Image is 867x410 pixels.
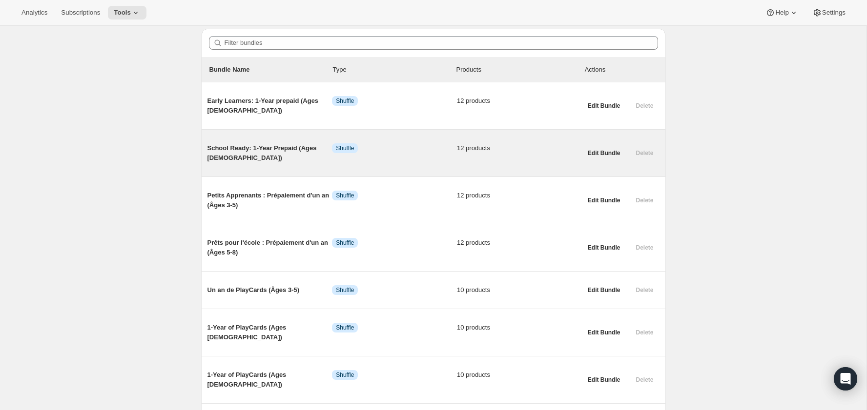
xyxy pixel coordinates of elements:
[114,9,131,17] span: Tools
[207,191,332,210] span: Petits Apprenants : Prépaiement d'un an (Âges 3-5)
[582,241,626,254] button: Edit Bundle
[582,326,626,339] button: Edit Bundle
[457,143,582,153] span: 12 products
[336,371,354,379] span: Shuffle
[336,192,354,199] span: Shuffle
[16,6,53,20] button: Analytics
[457,370,582,380] span: 10 products
[588,376,620,384] span: Edit Bundle
[108,6,146,20] button: Tools
[336,144,354,152] span: Shuffle
[333,65,456,75] div: Type
[336,239,354,247] span: Shuffle
[582,194,626,207] button: Edit Bundle
[207,238,332,257] span: Prêts pour l'école : Prépaiement d'un an (Âges 5-8)
[822,9,846,17] span: Settings
[207,323,332,342] span: 1-Year of PlayCards (Ages [DEMOGRAPHIC_DATA])
[806,6,851,20] button: Settings
[588,149,620,157] span: Edit Bundle
[336,324,354,332] span: Shuffle
[834,367,857,390] div: Open Intercom Messenger
[588,102,620,110] span: Edit Bundle
[457,323,582,332] span: 10 products
[588,286,620,294] span: Edit Bundle
[457,191,582,200] span: 12 products
[21,9,47,17] span: Analytics
[582,146,626,160] button: Edit Bundle
[207,285,332,295] span: Un an de PlayCards (Âges 3-5)
[585,65,658,75] div: Actions
[457,285,582,295] span: 10 products
[55,6,106,20] button: Subscriptions
[336,97,354,105] span: Shuffle
[760,6,804,20] button: Help
[582,99,626,113] button: Edit Bundle
[456,65,580,75] div: Products
[207,96,332,116] span: Early Learners: 1-Year prepaid (Ages [DEMOGRAPHIC_DATA])
[457,238,582,248] span: 12 products
[588,329,620,336] span: Edit Bundle
[588,196,620,204] span: Edit Bundle
[336,286,354,294] span: Shuffle
[588,244,620,252] span: Edit Bundle
[207,143,332,163] span: School Ready: 1-Year Prepaid (Ages [DEMOGRAPHIC_DATA])
[225,36,658,50] input: Filter bundles
[61,9,100,17] span: Subscriptions
[207,370,332,390] span: 1-Year of PlayCards (Ages [DEMOGRAPHIC_DATA])
[209,65,333,75] p: Bundle Name
[582,283,626,297] button: Edit Bundle
[775,9,788,17] span: Help
[457,96,582,106] span: 12 products
[582,373,626,387] button: Edit Bundle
